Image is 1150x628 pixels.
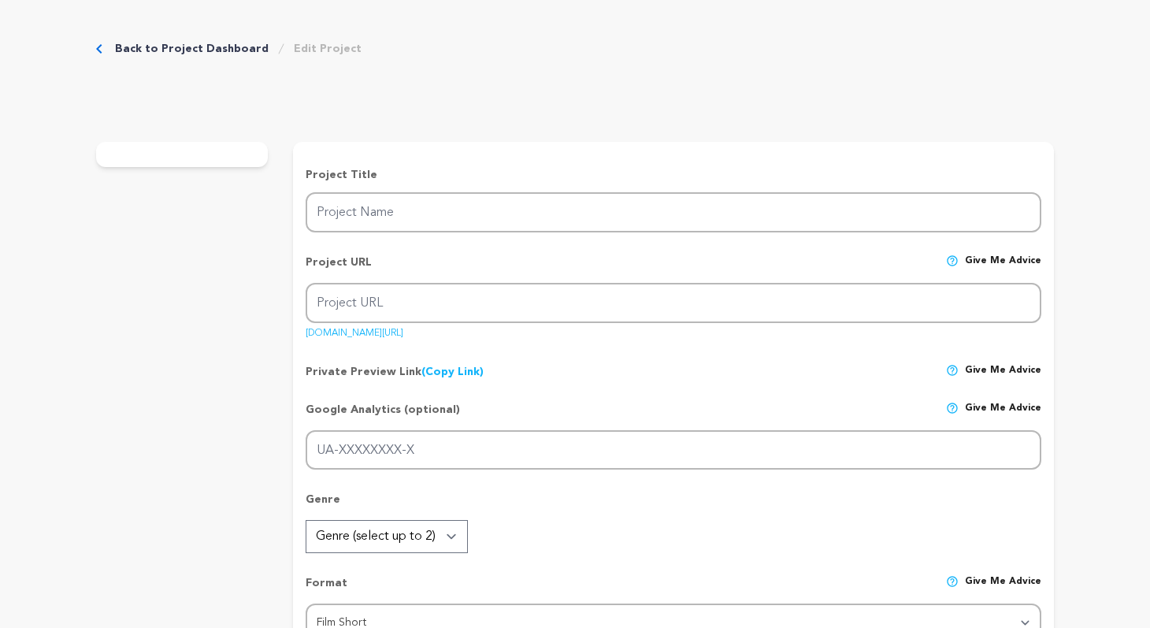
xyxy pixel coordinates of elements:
[294,41,362,57] a: Edit Project
[306,167,1041,183] p: Project Title
[306,283,1041,323] input: Project URL
[946,255,959,267] img: help-circle.svg
[421,366,484,377] a: (Copy Link)
[965,575,1041,604] span: Give me advice
[946,575,959,588] img: help-circle.svg
[946,402,959,414] img: help-circle.svg
[96,41,362,57] div: Breadcrumb
[306,255,372,283] p: Project URL
[306,192,1041,232] input: Project Name
[306,575,347,604] p: Format
[946,364,959,377] img: help-circle.svg
[965,364,1041,380] span: Give me advice
[115,41,269,57] a: Back to Project Dashboard
[965,402,1041,430] span: Give me advice
[306,430,1041,470] input: UA-XXXXXXXX-X
[306,492,1041,520] p: Genre
[306,322,403,338] a: [DOMAIN_NAME][URL]
[306,364,484,380] p: Private Preview Link
[965,255,1041,283] span: Give me advice
[306,402,460,430] p: Google Analytics (optional)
